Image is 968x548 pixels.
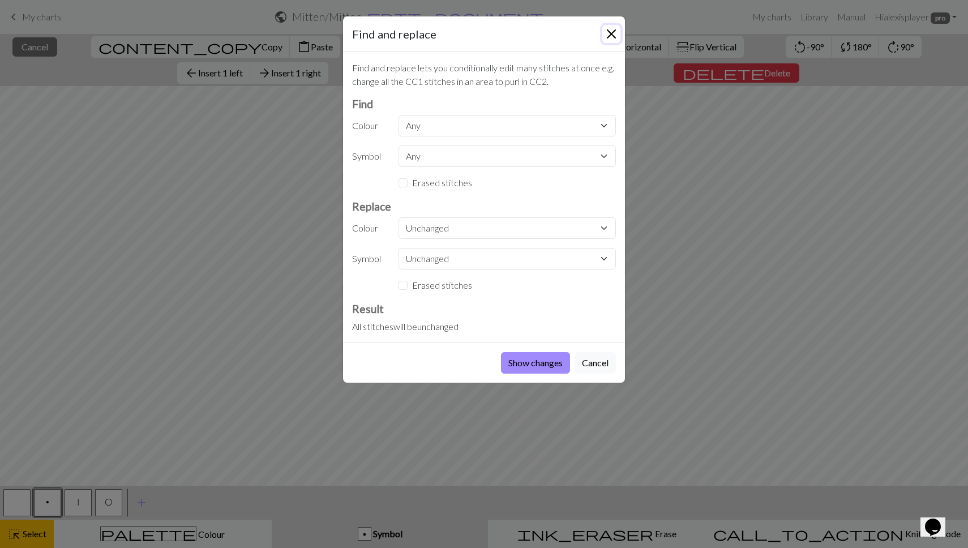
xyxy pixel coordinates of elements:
[352,25,436,42] h5: Find and replace
[352,320,616,333] div: All stitches will be unchanged
[345,217,392,239] label: Colour
[399,281,408,290] input: Erased stitches
[352,97,616,110] h3: Find
[345,248,392,269] label: Symbol
[352,61,616,88] p: Find and replace lets you conditionally edit many stitches at once e.g. change all the CC1 stitch...
[345,115,392,136] label: Colour
[602,25,620,43] button: Close
[352,302,616,315] h3: Result
[412,176,472,190] label: Erased stitches
[412,279,472,292] label: Erased stitches
[345,145,392,167] label: Symbol
[352,200,616,213] h3: Replace
[920,503,957,537] iframe: chat widget
[399,178,408,187] input: Erased stitches
[575,352,616,374] button: Cancel
[501,352,570,374] button: Show changes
